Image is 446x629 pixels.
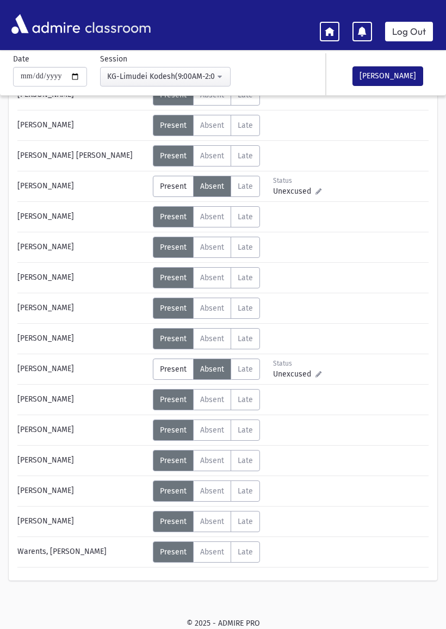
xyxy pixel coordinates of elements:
span: Absent [200,395,224,404]
label: Date [13,53,29,65]
span: Absent [200,304,224,313]
span: Late [238,365,253,374]
span: Absent [200,334,224,343]
span: Present [160,334,187,343]
span: Present [160,121,187,130]
span: Absent [200,182,224,191]
span: Absent [200,243,224,252]
span: Present [160,304,187,313]
div: [PERSON_NAME] [12,267,153,288]
span: Absent [200,121,224,130]
div: AttTypes [153,176,260,197]
span: classroom [83,10,151,39]
div: [PERSON_NAME] [12,176,153,197]
div: [PERSON_NAME] [PERSON_NAME] [12,145,153,166]
span: Late [238,334,253,343]
div: AttTypes [153,298,260,319]
div: Warents, [PERSON_NAME] [12,541,153,563]
div: [PERSON_NAME] [12,450,153,471]
span: Present [160,395,187,404]
button: [PERSON_NAME] [352,66,423,86]
div: [PERSON_NAME] [12,389,153,410]
span: Present [160,182,187,191]
span: Present [160,547,187,557]
span: Late [238,273,253,282]
div: [PERSON_NAME] [12,511,153,532]
div: [PERSON_NAME] [12,420,153,441]
div: KG-Limudei Kodesh(9:00AM-2:00PM) [107,71,215,82]
span: Present [160,517,187,526]
span: Present [160,456,187,465]
div: AttTypes [153,450,260,471]
div: [PERSON_NAME] [12,328,153,349]
span: Present [160,273,187,282]
span: Present [160,486,187,496]
span: Late [238,395,253,404]
div: [PERSON_NAME] [12,237,153,258]
span: Late [238,304,253,313]
span: Late [238,151,253,161]
span: Present [160,425,187,435]
span: Late [238,517,253,526]
span: Late [238,456,253,465]
span: Absent [200,547,224,557]
span: Present [160,151,187,161]
div: [PERSON_NAME] [12,480,153,502]
span: Absent [200,212,224,221]
label: Session [100,53,127,65]
div: AttTypes [153,541,260,563]
span: Absent [200,151,224,161]
div: AttTypes [153,237,260,258]
div: AttTypes [153,206,260,227]
span: Present [160,243,187,252]
span: Absent [200,273,224,282]
span: Late [238,243,253,252]
span: Late [238,425,253,435]
span: Late [238,182,253,191]
div: [PERSON_NAME] [12,206,153,227]
div: Status [273,176,321,186]
span: Unexcused [273,186,315,197]
span: Present [160,365,187,374]
div: AttTypes [153,115,260,136]
span: Absent [200,456,224,465]
div: AttTypes [153,359,260,380]
span: Absent [200,517,224,526]
button: KG-Limudei Kodesh(9:00AM-2:00PM) [100,67,231,87]
div: Status [273,359,321,368]
span: Absent [200,425,224,435]
span: Unexcused [273,368,315,380]
span: Absent [200,486,224,496]
div: © 2025 - ADMIRE PRO [9,618,437,629]
span: Late [238,212,253,221]
img: AdmirePro [9,11,83,36]
div: [PERSON_NAME] [12,298,153,319]
div: AttTypes [153,511,260,532]
div: AttTypes [153,420,260,441]
div: AttTypes [153,145,260,166]
div: AttTypes [153,389,260,410]
span: Absent [200,365,224,374]
div: AttTypes [153,267,260,288]
div: [PERSON_NAME] [12,359,153,380]
a: Log Out [385,22,433,41]
span: Late [238,121,253,130]
div: [PERSON_NAME] [12,115,153,136]
span: Late [238,547,253,557]
span: Late [238,486,253,496]
div: AttTypes [153,480,260,502]
span: Present [160,212,187,221]
div: AttTypes [153,328,260,349]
